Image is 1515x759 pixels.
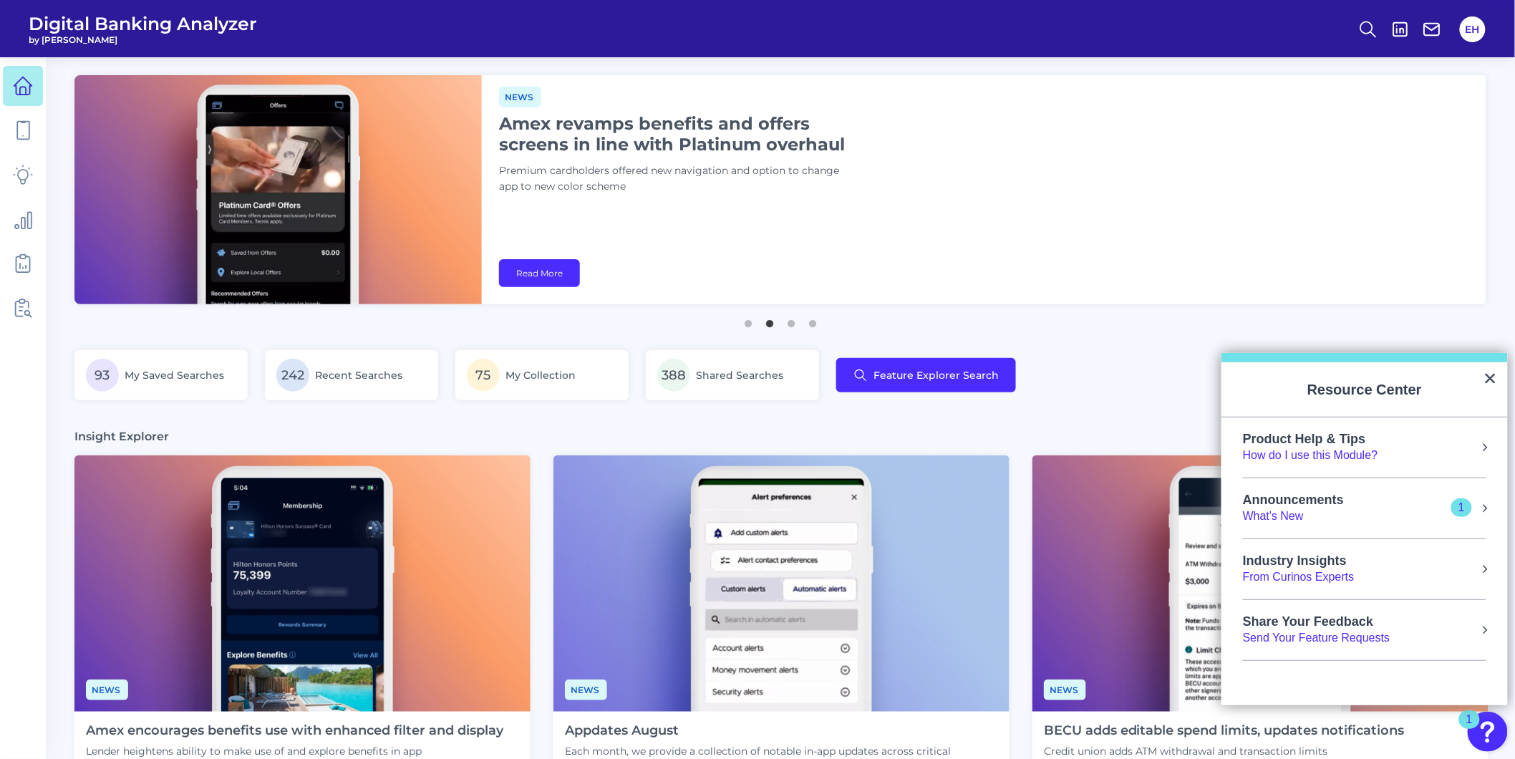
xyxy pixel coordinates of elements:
a: News [499,90,541,103]
h4: Amex encourages benefits use with enhanced filter and display [86,723,503,739]
span: News [86,680,128,700]
button: 3 [784,313,798,327]
span: News [499,87,541,107]
img: News - Phone (2).png [1032,455,1489,712]
div: Send Your Feature Requests [1243,630,1390,646]
img: News - Phone (4).png [74,455,531,712]
span: Feature Explorer Search [873,369,999,381]
span: My Collection [505,369,576,382]
p: Premium cardholders offered new navigation and option to change app to new color scheme [499,163,857,195]
a: 75My Collection [455,350,629,400]
span: by [PERSON_NAME] [29,34,257,45]
span: Shared Searches [696,369,783,382]
div: Resource Center [1221,353,1508,705]
a: News [1044,682,1086,696]
div: Announcements [1243,493,1373,508]
p: Lender heightens ability to make use of and explore benefits in app [86,745,503,758]
span: 93 [86,359,119,392]
h4: BECU adds editable spend limits, updates notifications [1044,723,1405,739]
img: bannerImg [74,75,482,304]
h3: Insight Explorer [74,429,169,444]
span: News [1044,680,1086,700]
h2: Resource Center [1221,362,1508,417]
div: 1 [1466,720,1473,738]
a: News [86,682,128,696]
div: Product Help & Tips [1243,432,1378,448]
span: Recent Searches [315,369,402,382]
a: News [565,682,607,696]
img: Appdates - Phone.png [553,455,1010,712]
div: What's New [1243,508,1373,524]
button: 2 [763,313,777,327]
span: 388 [657,359,690,392]
div: How do I use this Module? [1243,448,1378,463]
span: My Saved Searches [125,369,224,382]
p: Credit union adds ATM withdrawal and transaction limits [1044,745,1405,758]
span: News [565,680,607,700]
div: From Curinos Experts [1243,569,1355,585]
div: Industry Insights [1243,553,1355,569]
span: 242 [276,359,309,392]
a: 93My Saved Searches [74,350,248,400]
a: 388Shared Searches [646,350,819,400]
a: Read More [499,259,580,287]
h1: Amex revamps benefits and offers screens in line with Platinum overhaul [499,113,857,155]
button: Open Resource Center, 1 new notification [1468,712,1508,752]
a: 242Recent Searches [265,350,438,400]
span: 75 [467,359,500,392]
button: Feature Explorer Search [836,358,1016,392]
span: Digital Banking Analyzer [29,13,257,34]
button: 1 [741,313,755,327]
button: Close [1483,367,1497,390]
h4: Appdates August [565,723,998,739]
div: Share Your Feedback [1243,614,1390,630]
button: EH [1460,16,1486,42]
button: 4 [805,313,820,327]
